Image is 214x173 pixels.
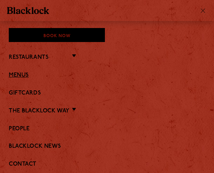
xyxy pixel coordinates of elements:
[9,28,105,42] div: Book Now
[9,54,48,61] a: Restaurants
[9,161,205,168] a: Contact
[7,7,49,14] img: BL_Textured_Logo-footer-cropped.svg
[9,126,205,132] a: People
[9,90,205,97] a: Giftcards
[9,72,205,79] a: Menus
[9,108,69,115] a: The Blacklock Way
[9,143,205,150] a: Blacklock News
